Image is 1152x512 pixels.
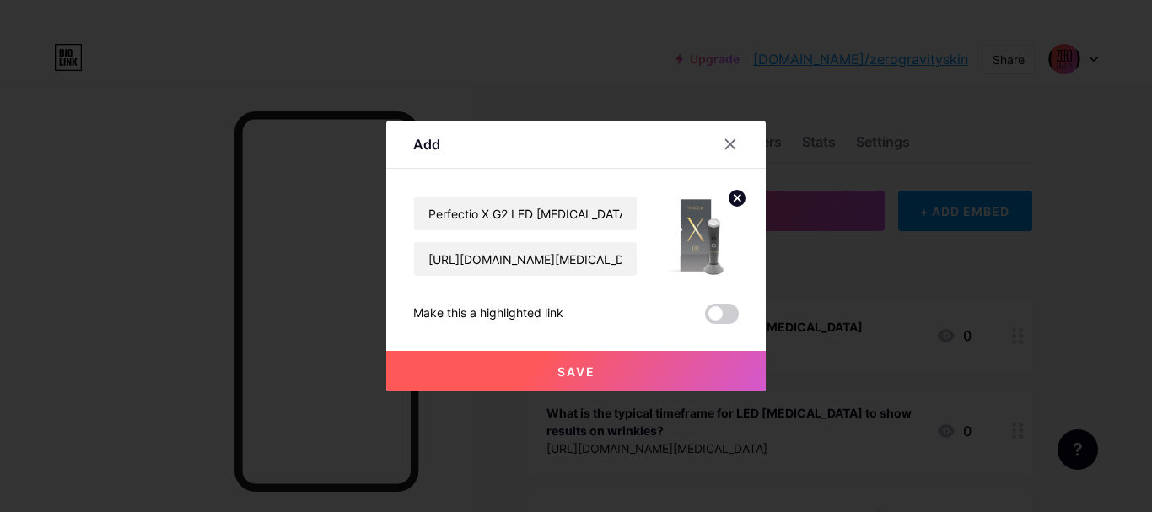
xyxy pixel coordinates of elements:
input: URL [414,242,637,276]
div: Add [413,134,440,154]
img: link_thumbnail [658,196,739,277]
input: Title [414,197,637,230]
div: Make this a highlighted link [413,304,563,324]
span: Save [557,364,595,379]
button: Save [386,351,766,391]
